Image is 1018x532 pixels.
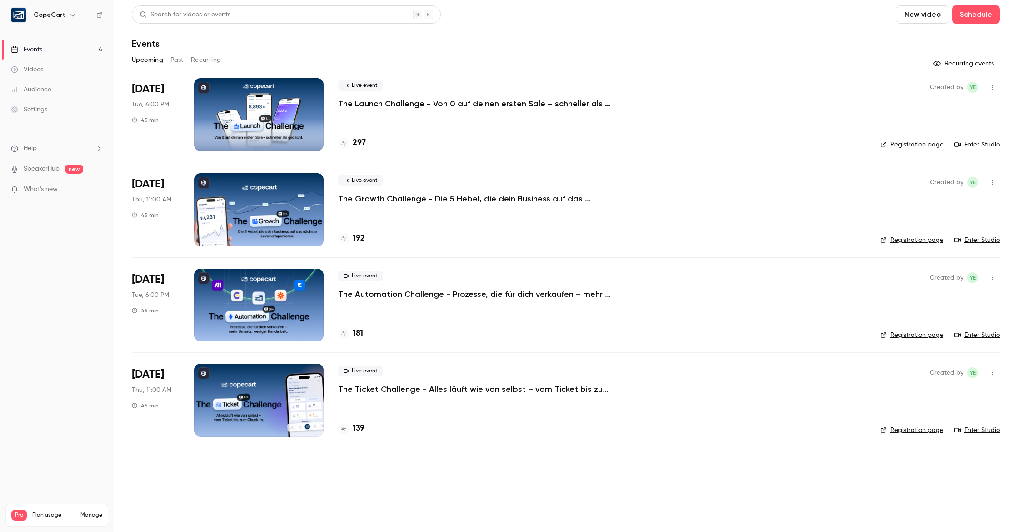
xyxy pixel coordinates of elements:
[930,177,963,188] span: Created by
[11,144,103,153] li: help-dropdown-opener
[897,5,948,24] button: New video
[132,402,159,409] div: 45 min
[338,384,611,395] a: The Ticket Challenge - Alles läuft wie von selbst – vom Ticket bis zum Check-in
[32,512,75,519] span: Plan usage
[338,327,363,340] a: 181
[132,269,180,341] div: Oct 7 Tue, 6:00 PM (Europe/Berlin)
[170,53,184,67] button: Past
[930,82,963,93] span: Created by
[132,38,160,49] h1: Events
[338,232,365,245] a: 192
[132,177,164,191] span: [DATE]
[967,367,978,378] span: Yasamin Esfahani
[970,177,976,188] span: YE
[338,366,383,376] span: Live event
[132,173,180,246] div: Oct 2 Thu, 11:00 AM (Europe/Berlin)
[11,85,51,94] div: Audience
[132,116,159,124] div: 45 min
[132,211,159,219] div: 45 min
[338,137,366,149] a: 297
[970,272,976,283] span: YE
[930,272,963,283] span: Created by
[132,195,171,204] span: Thu, 11:00 AM
[24,185,58,194] span: What's new
[970,367,976,378] span: YE
[338,193,611,204] a: The Growth Challenge - Die 5 Hebel, die dein Business auf das nächste Level katapultieren
[338,422,364,435] a: 139
[132,307,159,314] div: 45 min
[11,45,42,54] div: Events
[11,105,47,114] div: Settings
[132,78,180,151] div: Sep 30 Tue, 6:00 PM (Europe/Berlin)
[24,164,60,174] a: SpeakerHub
[353,422,364,435] h4: 139
[132,53,163,67] button: Upcoming
[132,367,164,382] span: [DATE]
[11,510,27,521] span: Pro
[80,512,102,519] a: Manage
[140,10,230,20] div: Search for videos or events
[880,140,943,149] a: Registration page
[952,5,1000,24] button: Schedule
[880,236,943,245] a: Registration page
[954,331,1000,340] a: Enter Studio
[132,291,169,300] span: Tue, 6:00 PM
[338,271,383,281] span: Live event
[353,327,363,340] h4: 181
[34,10,65,20] h6: CopeCart
[880,426,943,435] a: Registration page
[132,82,164,96] span: [DATE]
[338,98,611,109] a: The Launch Challenge - Von 0 auf deinen ersten Sale – schneller als gedacht
[11,65,43,74] div: Videos
[24,144,37,153] span: Help
[954,140,1000,149] a: Enter Studio
[967,82,978,93] span: Yasamin Esfahani
[338,80,383,91] span: Live event
[930,367,963,378] span: Created by
[191,53,221,67] button: Recurring
[353,232,365,245] h4: 192
[929,56,1000,71] button: Recurring events
[970,82,976,93] span: YE
[880,331,943,340] a: Registration page
[353,137,366,149] h4: 297
[65,165,83,174] span: new
[132,100,169,109] span: Tue, 6:00 PM
[967,177,978,188] span: Yasamin Esfahani
[338,289,611,300] a: The Automation Challenge - Prozesse, die für dich verkaufen – mehr Umsatz, weniger Handarbeit
[954,426,1000,435] a: Enter Studio
[132,272,164,287] span: [DATE]
[338,175,383,186] span: Live event
[132,386,171,395] span: Thu, 11:00 AM
[11,8,26,22] img: CopeCart
[132,364,180,437] div: Oct 9 Thu, 11:00 AM (Europe/Berlin)
[954,236,1000,245] a: Enter Studio
[967,272,978,283] span: Yasamin Esfahani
